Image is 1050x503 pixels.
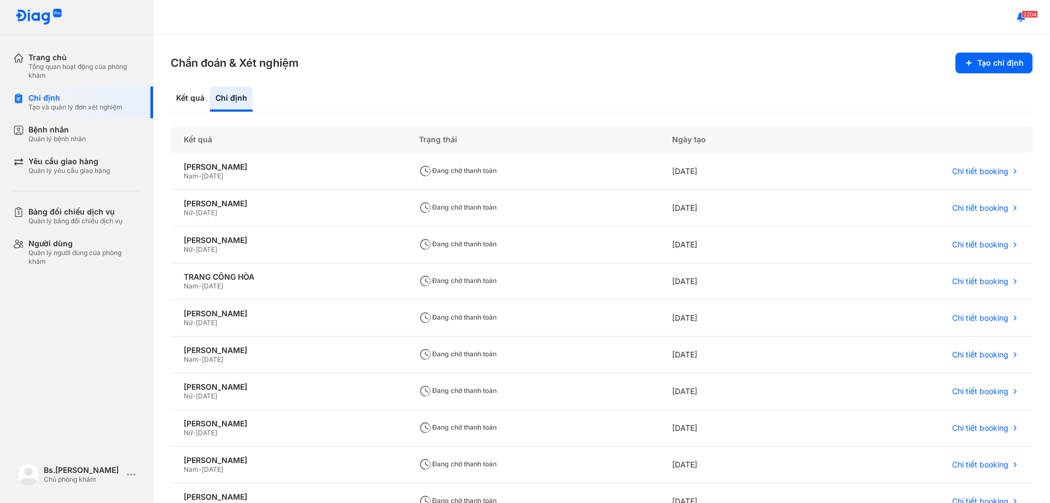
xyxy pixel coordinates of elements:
span: Đang chờ thanh toán [419,313,497,321]
span: Đang chờ thanh toán [419,166,497,175]
span: Chi tiết booking [952,240,1008,250]
span: - [192,429,196,437]
span: - [192,209,196,217]
img: logo [17,464,39,485]
span: Nữ [184,319,192,327]
span: - [199,355,202,363]
span: [DATE] [196,245,217,253]
div: Bs.[PERSON_NAME] [44,465,122,475]
span: Nam [184,465,199,473]
div: Tạo và quản lý đơn xét nghiệm [28,103,122,112]
span: - [199,465,202,473]
img: logo [15,9,62,26]
span: Chi tiết booking [952,203,1008,213]
div: [PERSON_NAME] [184,162,393,172]
div: [DATE] [659,300,806,337]
span: Chi tiết booking [952,460,1008,470]
div: [PERSON_NAME] [184,419,393,429]
div: Quản lý người dùng của phòng khám [28,248,140,266]
span: - [192,319,196,327]
span: - [192,392,196,400]
span: [DATE] [196,319,217,327]
span: [DATE] [202,282,223,290]
div: [PERSON_NAME] [184,345,393,355]
span: Chi tiết booking [952,313,1008,323]
span: - [199,172,202,180]
span: Nữ [184,429,192,437]
div: [DATE] [659,190,806,227]
div: Ngày tạo [659,126,806,153]
span: Đang chờ thanh toán [419,350,497,358]
div: Bệnh nhân [28,125,86,135]
div: [PERSON_NAME] [184,235,393,245]
div: Quản lý bệnh nhân [28,135,86,143]
div: [PERSON_NAME] [184,309,393,319]
div: Chỉ định [210,86,253,112]
span: Đang chờ thanh toán [419,276,497,285]
span: Chi tiết booking [952,423,1008,433]
span: [DATE] [196,209,217,217]
span: [DATE] [196,392,217,400]
div: Trạng thái [406,126,658,153]
div: [DATE] [659,227,806,263]
span: Chi tiết booking [952,166,1008,176]
div: TRANG CÔNG HÒA [184,272,393,282]
div: [DATE] [659,447,806,483]
span: - [199,282,202,290]
span: Nữ [184,245,192,253]
div: Bảng đối chiếu dịch vụ [28,207,122,217]
h3: Chẩn đoán & Xét nghiệm [171,55,299,71]
span: Đang chờ thanh toán [419,460,497,468]
span: Nam [184,355,199,363]
div: Quản lý yêu cầu giao hàng [28,166,110,175]
span: Chi tiết booking [952,276,1008,286]
div: [DATE] [659,337,806,373]
span: Nam [184,172,199,180]
div: [PERSON_NAME] [184,382,393,392]
button: Tạo chỉ định [955,53,1032,73]
span: Nam [184,282,199,290]
div: [DATE] [659,410,806,447]
span: Nữ [184,392,192,400]
div: [DATE] [659,373,806,410]
span: [DATE] [202,465,223,473]
span: - [192,245,196,253]
span: Nữ [184,209,192,217]
div: [PERSON_NAME] [184,199,393,209]
div: Trang chủ [28,53,140,62]
span: Đang chờ thanh toán [419,423,497,431]
span: [DATE] [202,355,223,363]
span: [DATE] [202,172,223,180]
div: Kết quả [171,86,210,112]
div: [DATE] [659,153,806,190]
span: Đang chờ thanh toán [419,203,497,211]
div: [PERSON_NAME] [184,455,393,465]
div: Yêu cầu giao hàng [28,157,110,166]
div: Chủ phòng khám [44,475,122,484]
span: Đang chờ thanh toán [419,386,497,395]
div: Chỉ định [28,93,122,103]
div: [DATE] [659,263,806,300]
span: Đang chờ thanh toán [419,240,497,248]
div: Người dùng [28,239,140,248]
div: Kết quả [171,126,406,153]
div: Tổng quan hoạt động của phòng khám [28,62,140,80]
span: 2204 [1022,10,1038,18]
div: [PERSON_NAME] [184,492,393,502]
span: Chi tiết booking [952,350,1008,360]
div: Quản lý bảng đối chiếu dịch vụ [28,217,122,226]
span: [DATE] [196,429,217,437]
span: Chi tiết booking [952,386,1008,396]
